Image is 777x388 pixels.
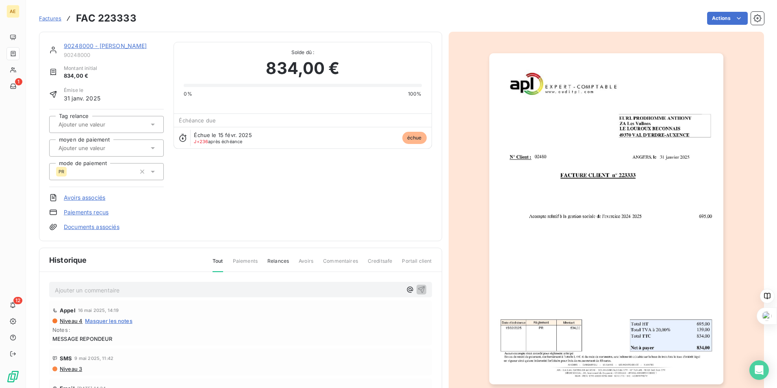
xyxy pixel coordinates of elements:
span: PR [59,169,64,174]
span: 12 [13,297,22,304]
span: Solde dû : [184,49,421,56]
img: invoice_thumbnail [489,53,723,384]
input: Ajouter une valeur [58,121,139,128]
span: Montant initial [64,65,97,72]
span: Commentaires [323,257,358,271]
span: 834,00 € [266,56,339,81]
span: Historique [49,255,87,266]
span: 16 mai 2025, 14:19 [78,308,119,313]
span: MESSAGE REPONDEUR [52,336,429,342]
a: Documents associés [64,223,119,231]
span: Émise le [64,87,100,94]
div: Open Intercom Messenger [749,360,769,380]
input: Ajouter une valeur [58,144,139,152]
span: 100% [408,90,422,98]
span: Échue le 15 févr. 2025 [194,132,252,138]
span: Creditsafe [368,257,393,271]
span: Appel [60,307,76,314]
span: 834,00 € [64,72,97,80]
span: 9 mai 2025, 11:42 [74,356,113,361]
span: Avoirs [299,257,313,271]
h3: FAC 223333 [76,11,137,26]
a: Paiements reçus [64,208,109,216]
span: 1 [15,78,22,85]
a: Factures [39,14,61,22]
div: AE [7,5,20,18]
span: Niveau 4 [59,318,82,324]
span: Notes : [52,327,429,333]
span: SMS [60,355,72,362]
span: après échéance [194,139,242,144]
span: Masquer les notes [85,318,132,324]
span: J+236 [194,139,208,144]
span: 31 janv. 2025 [64,94,100,102]
img: Logo LeanPay [7,370,20,383]
span: Paiements [233,257,258,271]
button: Actions [707,12,748,25]
span: échue [402,132,427,144]
span: Portail client [402,257,432,271]
span: 0% [184,90,192,98]
span: 90248000 [64,52,164,58]
span: Tout [213,257,223,272]
a: Avoirs associés [64,194,105,202]
a: 90248000 - [PERSON_NAME] [64,42,147,49]
span: Échéance due [179,117,216,124]
span: Niveau 3 [59,366,82,372]
span: Factures [39,15,61,22]
span: Relances [267,257,289,271]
